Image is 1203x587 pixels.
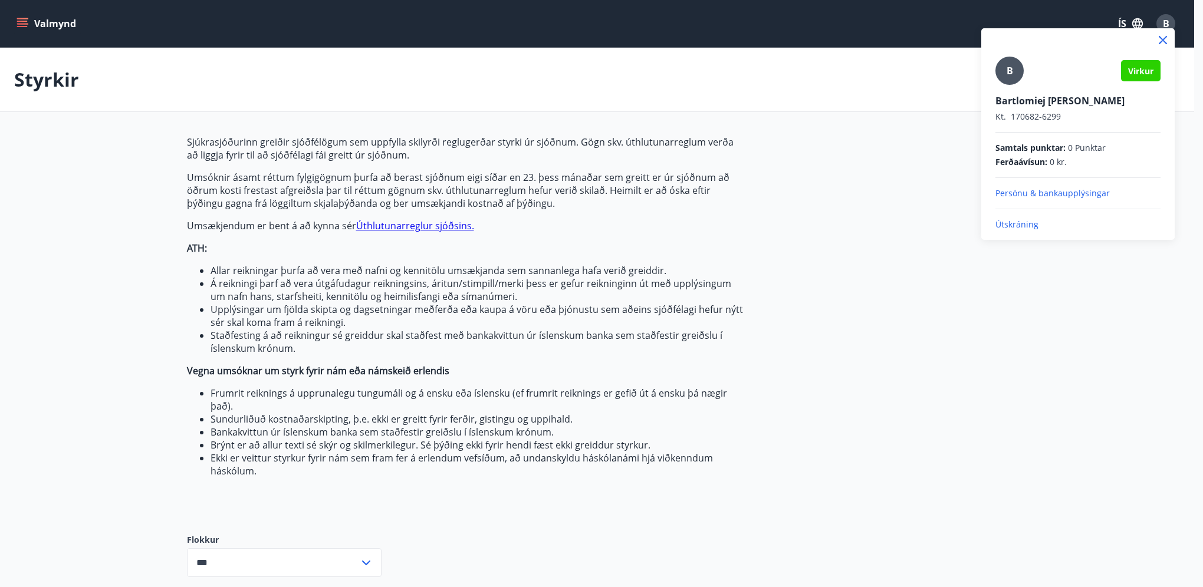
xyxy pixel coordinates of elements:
span: Samtals punktar : [995,142,1066,154]
p: Persónu & bankaupplýsingar [995,187,1161,199]
span: Ferðaávísun : [995,156,1047,168]
span: 0 Punktar [1068,142,1106,154]
p: Útskráning [995,219,1161,230]
span: Kt. [995,111,1006,122]
span: 0 kr. [1050,156,1067,168]
span: Virkur [1128,65,1153,77]
p: Bartlomiej [PERSON_NAME] [995,94,1161,107]
span: B [1007,64,1013,77]
p: 170682-6299 [995,111,1161,123]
